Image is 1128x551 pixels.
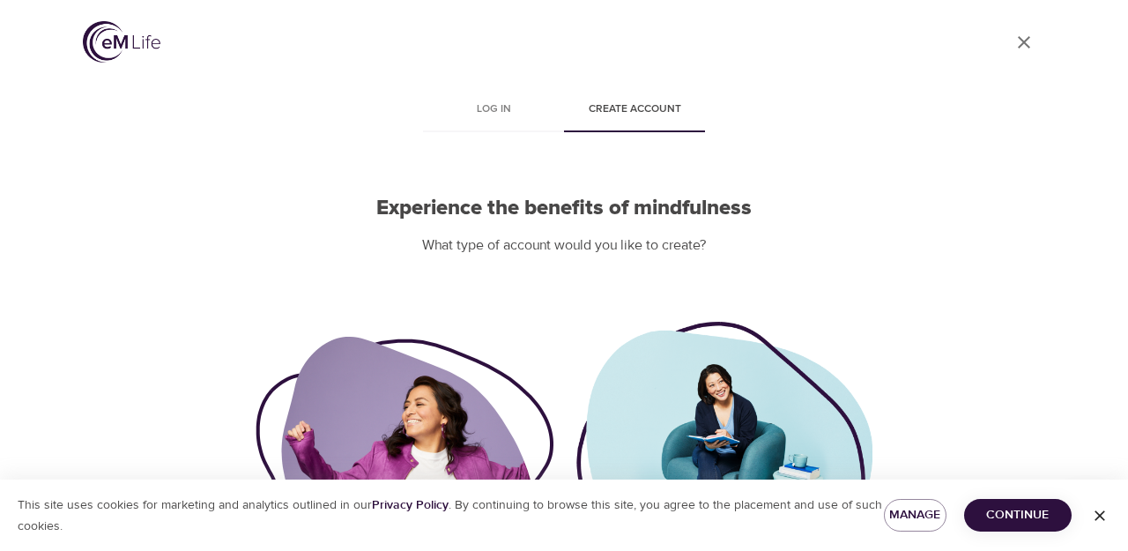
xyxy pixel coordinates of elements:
p: What type of account would you like to create? [256,235,872,256]
span: Create account [575,101,694,119]
h2: Experience the benefits of mindfulness [256,196,872,221]
a: Privacy Policy [372,497,449,513]
span: Continue [978,504,1057,526]
span: Manage [898,504,932,526]
span: Log in [434,101,553,119]
img: logo [83,21,160,63]
button: Continue [964,499,1072,532]
button: Manage [884,499,946,532]
a: close [1003,21,1045,63]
